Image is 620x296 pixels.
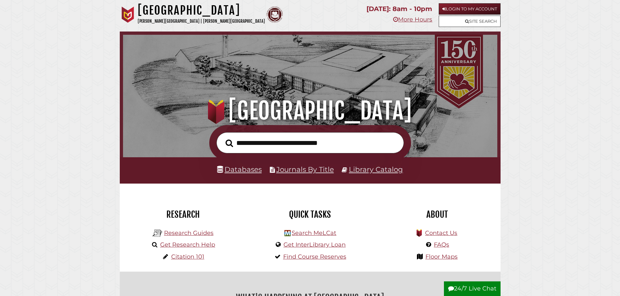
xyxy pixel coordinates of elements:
a: Get Research Help [160,241,215,248]
a: Search MeLCat [292,229,336,237]
a: Research Guides [164,229,214,237]
h2: About [379,209,496,220]
a: FAQs [434,241,449,248]
a: Get InterLibrary Loan [283,241,346,248]
a: Find Course Reserves [283,253,346,260]
img: Hekman Library Logo [153,228,162,238]
img: Calvin University [120,6,136,23]
h1: [GEOGRAPHIC_DATA] [138,3,265,18]
img: Calvin Theological Seminary [267,6,283,23]
button: Search [222,137,236,149]
i: Search [226,139,233,147]
a: Contact Us [425,229,457,237]
a: Site Search [439,16,501,27]
a: More Hours [393,16,432,23]
a: Login to My Account [439,3,501,15]
a: Citation 101 [171,253,204,260]
p: [PERSON_NAME][GEOGRAPHIC_DATA] | [PERSON_NAME][GEOGRAPHIC_DATA] [138,18,265,25]
a: Floor Maps [425,253,458,260]
a: Library Catalog [349,165,403,174]
img: Hekman Library Logo [284,230,291,236]
h1: [GEOGRAPHIC_DATA] [132,97,488,125]
a: Databases [217,165,262,174]
p: [DATE]: 8am - 10pm [366,3,432,15]
h2: Research [125,209,242,220]
a: Journals By Title [276,165,334,174]
h2: Quick Tasks [252,209,369,220]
